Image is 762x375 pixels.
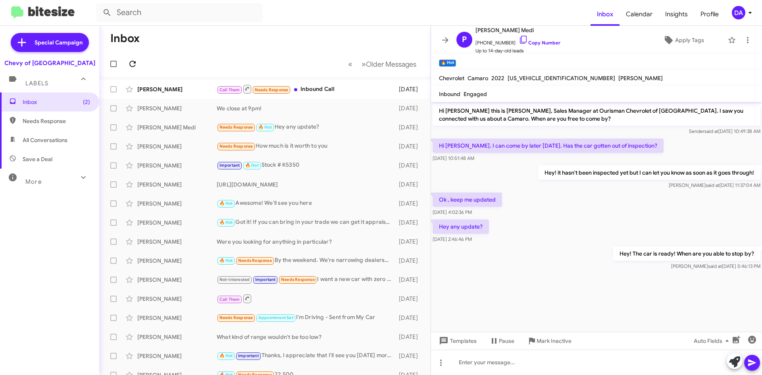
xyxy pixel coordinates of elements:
span: (2) [83,98,90,106]
span: [PERSON_NAME] [618,75,663,82]
div: Got it! If you can bring in your trade we can get it appraised, and if you're ready to move forwa... [217,218,395,227]
span: Save a Deal [23,155,52,163]
span: Inbox [23,98,90,106]
div: [DATE] [395,352,424,360]
span: Auto Fields [694,334,732,348]
span: [PERSON_NAME] [DATE] 11:37:04 AM [669,182,760,188]
span: said at [708,263,722,269]
span: Important [255,277,276,282]
div: [DATE] [395,85,424,93]
div: [DATE] [395,104,424,112]
div: Chevy of [GEOGRAPHIC_DATA] [4,59,95,67]
button: Mark Inactive [521,334,578,348]
span: 🔥 Hot [219,201,233,206]
span: 2022 [491,75,504,82]
div: [PERSON_NAME] [137,238,217,246]
span: [DATE] 4:02:36 PM [433,209,472,215]
p: Hey any update? [433,219,489,234]
span: Not-Interested [219,277,250,282]
div: [PERSON_NAME] [137,333,217,341]
span: [US_VEHICLE_IDENTIFICATION_NUMBER] [508,75,615,82]
div: [PERSON_NAME] [137,276,217,284]
div: [DATE] [395,142,424,150]
div: Inbound Call [217,84,395,94]
h1: Inbox [110,32,140,45]
p: Hi [PERSON_NAME]. I can come by later [DATE]. Has the car gotten out of inspection? [433,138,664,153]
span: Up to 14-day-old leads [475,47,560,55]
div: [DATE] [395,276,424,284]
span: Needs Response [219,125,253,130]
div: DA [732,6,745,19]
span: Special Campaign [35,38,83,46]
div: [DATE] [395,219,424,227]
span: Needs Response [281,277,315,282]
span: Labels [25,80,48,87]
span: [PERSON_NAME] Medi [475,25,560,35]
button: DA [725,6,753,19]
button: Next [357,56,421,72]
div: I want a new car with zero mileage. [217,275,395,284]
span: More [25,178,42,185]
div: What kind of range wouldn't be too low? [217,333,395,341]
span: said at [704,128,718,134]
button: Pause [483,334,521,348]
span: Call Them [219,87,240,92]
span: said at [706,182,720,188]
button: Templates [431,334,483,348]
a: Calendar [620,3,659,26]
div: [DATE] [395,295,424,303]
div: Awesome! We'll see you here [217,199,395,208]
a: Copy Number [519,40,560,46]
div: [PERSON_NAME] [137,314,217,322]
span: Older Messages [366,60,416,69]
span: Needs Response [255,87,289,92]
span: Templates [437,334,477,348]
span: 🔥 Hot [219,258,233,263]
div: [PERSON_NAME] [137,257,217,265]
span: 🔥 Hot [219,353,233,358]
div: [PERSON_NAME] [137,352,217,360]
div: We close at 9pm! [217,104,395,112]
input: Search [96,3,263,22]
a: Special Campaign [11,33,89,52]
div: Stock # K5350 [217,161,395,170]
div: [DATE] [395,238,424,246]
span: Engaged [464,90,487,98]
small: 🔥 Hot [439,60,456,67]
p: Hey! it hasn't been inspected yet but I can let you know as soon as it goes through! [538,165,760,180]
span: Important [219,163,240,168]
span: Needs Response [219,144,253,149]
div: [DATE] [395,333,424,341]
span: Apply Tags [675,33,704,47]
span: Mark Inactive [537,334,571,348]
span: Needs Response [219,315,253,320]
span: Inbound [439,90,460,98]
span: Chevrolet [439,75,464,82]
span: » [362,59,366,69]
div: [PERSON_NAME] Medi [137,123,217,131]
div: [DATE] [395,257,424,265]
span: « [348,59,352,69]
span: Call Them [219,297,240,302]
a: Profile [694,3,725,26]
span: Important [238,353,259,358]
nav: Page navigation example [344,56,421,72]
span: Needs Response [238,258,272,263]
div: [DATE] [395,314,424,322]
div: By the weekend. We're narrowing dealerships to visit. [217,256,395,265]
span: Sender [DATE] 10:49:38 AM [689,128,760,134]
span: [PERSON_NAME] [DATE] 5:46:13 PM [671,263,760,269]
span: Appointment Set [258,315,293,320]
div: [DATE] [395,200,424,208]
div: Hey any update? [217,123,395,132]
span: 🔥 Hot [258,125,272,130]
div: Were you looking for anything in particular? [217,238,395,246]
a: Inbox [591,3,620,26]
div: [PERSON_NAME] [137,200,217,208]
p: Ok , keep me updated [433,192,502,207]
a: Insights [659,3,694,26]
span: All Conversations [23,136,67,144]
div: [PERSON_NAME] [137,104,217,112]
